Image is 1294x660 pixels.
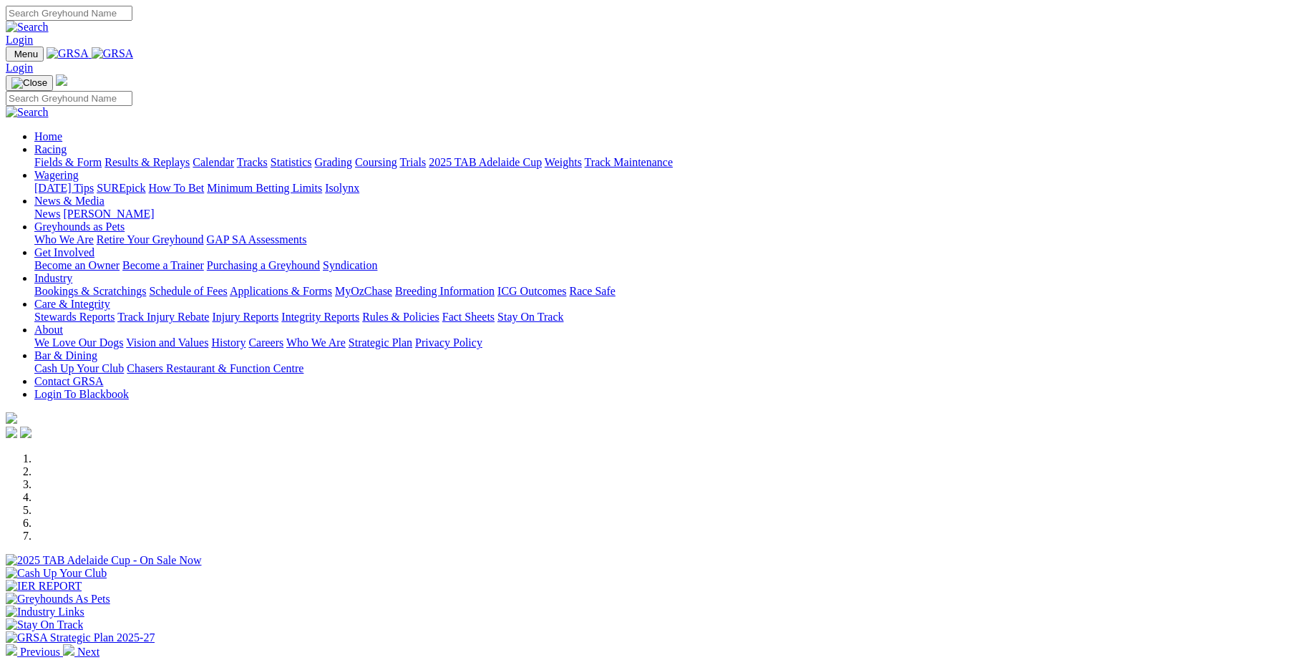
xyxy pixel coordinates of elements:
a: Weights [545,156,582,168]
img: Cash Up Your Club [6,567,107,580]
a: Get Involved [34,246,94,258]
a: Privacy Policy [415,336,482,349]
a: Bookings & Scratchings [34,285,146,297]
a: Strategic Plan [349,336,412,349]
a: Industry [34,272,72,284]
a: Who We Are [34,233,94,246]
a: Home [34,130,62,142]
a: History [211,336,245,349]
img: Search [6,21,49,34]
a: News [34,208,60,220]
a: Rules & Policies [362,311,439,323]
span: Previous [20,646,60,658]
span: Menu [14,49,38,59]
a: Trials [399,156,426,168]
a: Previous [6,646,63,658]
a: Login [6,34,33,46]
a: Applications & Forms [230,285,332,297]
a: About [34,324,63,336]
a: Minimum Betting Limits [207,182,322,194]
a: Purchasing a Greyhound [207,259,320,271]
img: Stay On Track [6,618,83,631]
a: SUREpick [97,182,145,194]
button: Toggle navigation [6,75,53,91]
img: Industry Links [6,606,84,618]
a: Greyhounds as Pets [34,220,125,233]
a: Who We Are [286,336,346,349]
img: GRSA Strategic Plan 2025-27 [6,631,155,644]
img: Search [6,106,49,119]
img: logo-grsa-white.png [56,74,67,86]
a: Become an Owner [34,259,120,271]
a: Careers [248,336,283,349]
img: facebook.svg [6,427,17,438]
a: Results & Replays [104,156,190,168]
div: Racing [34,156,1288,169]
a: Stewards Reports [34,311,115,323]
a: How To Bet [149,182,205,194]
img: IER REPORT [6,580,82,593]
a: Fact Sheets [442,311,495,323]
a: Chasers Restaurant & Function Centre [127,362,303,374]
a: Wagering [34,169,79,181]
a: 2025 TAB Adelaide Cup [429,156,542,168]
a: Syndication [323,259,377,271]
a: Contact GRSA [34,375,103,387]
a: MyOzChase [335,285,392,297]
a: Schedule of Fees [149,285,227,297]
img: logo-grsa-white.png [6,412,17,424]
button: Toggle navigation [6,47,44,62]
img: Greyhounds As Pets [6,593,110,606]
a: Next [63,646,99,658]
a: Race Safe [569,285,615,297]
a: Login [6,62,33,74]
a: Injury Reports [212,311,278,323]
a: GAP SA Assessments [207,233,307,246]
a: Retire Your Greyhound [97,233,204,246]
div: Care & Integrity [34,311,1288,324]
div: Wagering [34,182,1288,195]
div: Get Involved [34,259,1288,272]
a: Calendar [193,156,234,168]
a: Tracks [237,156,268,168]
a: Stay On Track [497,311,563,323]
a: Track Injury Rebate [117,311,209,323]
a: We Love Our Dogs [34,336,123,349]
input: Search [6,6,132,21]
div: About [34,336,1288,349]
a: Vision and Values [126,336,208,349]
a: Login To Blackbook [34,388,129,400]
img: GRSA [92,47,134,60]
a: [PERSON_NAME] [63,208,154,220]
div: Greyhounds as Pets [34,233,1288,246]
img: 2025 TAB Adelaide Cup - On Sale Now [6,554,202,567]
a: Care & Integrity [34,298,110,310]
div: News & Media [34,208,1288,220]
a: Grading [315,156,352,168]
span: Next [77,646,99,658]
input: Search [6,91,132,106]
div: Bar & Dining [34,362,1288,375]
div: Industry [34,285,1288,298]
a: Become a Trainer [122,259,204,271]
a: Track Maintenance [585,156,673,168]
a: Bar & Dining [34,349,97,361]
img: GRSA [47,47,89,60]
a: Isolynx [325,182,359,194]
a: Breeding Information [395,285,495,297]
a: Cash Up Your Club [34,362,124,374]
img: chevron-left-pager-white.svg [6,644,17,656]
a: Fields & Form [34,156,102,168]
a: [DATE] Tips [34,182,94,194]
img: chevron-right-pager-white.svg [63,644,74,656]
a: Coursing [355,156,397,168]
a: News & Media [34,195,104,207]
img: Close [11,77,47,89]
a: Statistics [271,156,312,168]
img: twitter.svg [20,427,31,438]
a: Racing [34,143,67,155]
a: ICG Outcomes [497,285,566,297]
a: Integrity Reports [281,311,359,323]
